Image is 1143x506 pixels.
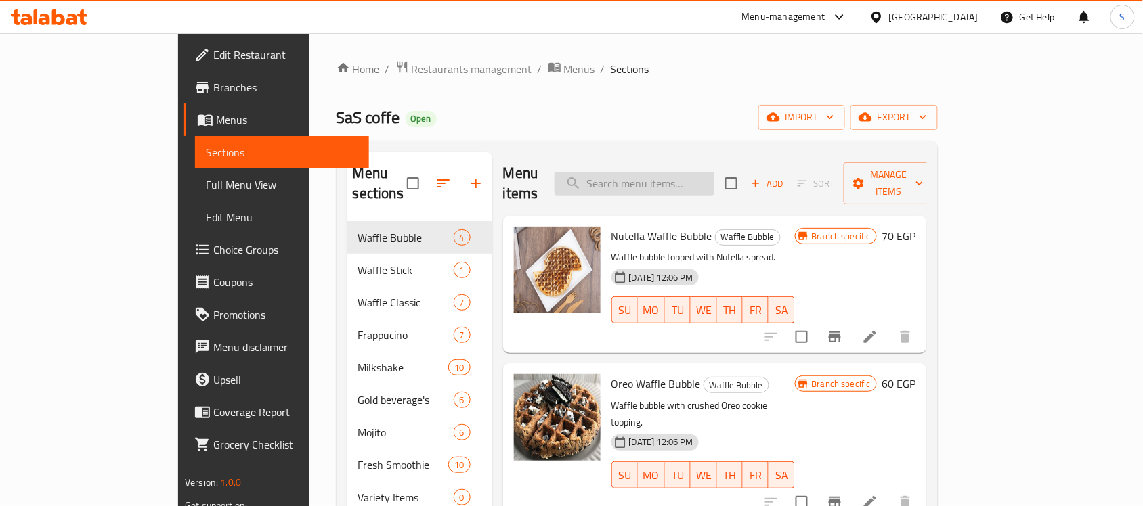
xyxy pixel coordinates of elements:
a: Branches [184,71,369,103]
button: MO [638,296,665,323]
li: / [601,61,605,77]
div: items [454,229,471,246]
a: Coupons [184,266,369,298]
input: search [555,172,714,195]
a: Restaurants management [395,60,532,78]
span: TU [670,465,685,485]
a: Promotions [184,298,369,331]
a: Upsell [184,363,369,396]
span: Select all sections [399,169,427,198]
span: 7 [454,296,470,309]
span: FR [748,465,763,485]
span: 1 [454,264,470,277]
button: SA [769,296,794,323]
div: Waffle Classic7 [347,286,492,319]
span: Mojito [358,424,454,440]
span: Full Menu View [206,177,358,193]
h2: Menu sections [353,163,407,204]
span: Select section first [789,173,844,194]
button: SU [611,296,638,323]
a: Edit menu item [862,329,878,345]
a: Full Menu View [195,168,369,201]
span: 10 [449,361,469,374]
span: SA [774,300,789,320]
p: Waffle bubble with crushed Oreo cookie topping. [611,397,795,431]
span: 10 [449,459,469,471]
span: S [1120,9,1125,24]
button: export [850,105,938,130]
span: MO [643,465,660,485]
a: Grocery Checklist [184,428,369,461]
button: TU [665,296,691,323]
span: Branches [213,79,358,95]
div: items [454,392,471,408]
p: Waffle bubble topped with Nutella spread. [611,249,795,266]
span: Waffle Stick [358,262,454,278]
span: Edit Restaurant [213,47,358,63]
span: 6 [454,426,470,439]
button: TH [717,461,743,488]
span: SU [618,465,632,485]
span: Promotions [213,306,358,323]
button: SU [611,461,638,488]
span: WE [696,300,712,320]
span: Sort sections [427,167,460,200]
span: 6 [454,394,470,407]
h2: Menu items [503,163,538,204]
span: TH [723,465,737,485]
div: items [448,457,470,473]
span: Milkshake [358,359,449,375]
a: Edit Menu [195,201,369,233]
span: Sections [611,61,649,77]
span: Add [749,176,785,191]
span: Manage items [855,166,924,200]
button: Add [746,173,789,194]
button: import [758,105,845,130]
span: Add item [746,173,789,194]
div: Frappucino7 [347,319,492,351]
div: Milkshake10 [347,351,492,384]
span: Branch specific [806,230,876,243]
button: Branch-specific-item [819,321,851,353]
div: Mojito6 [347,416,492,448]
button: MO [638,461,665,488]
div: Waffle Stick1 [347,254,492,286]
a: Choice Groups [184,233,369,266]
button: delete [889,321,922,353]
div: items [454,327,471,343]
span: Waffle Classic [358,294,454,310]
a: Coverage Report [184,396,369,428]
a: Menus [548,60,595,78]
span: Coupons [213,274,358,290]
span: TH [723,300,737,320]
span: export [861,109,927,126]
div: Waffle Bubble [715,229,781,246]
span: Nutella Waffle Bubble [611,226,712,246]
div: Open [406,111,437,127]
span: SU [618,300,632,320]
button: WE [691,461,717,488]
span: WE [696,465,712,485]
span: Oreo Waffle Bubble [611,373,701,394]
span: Frappucino [358,327,454,343]
li: / [538,61,542,77]
div: items [454,489,471,505]
div: items [448,359,470,375]
button: Manage items [844,162,934,204]
a: Sections [195,136,369,168]
button: WE [691,296,717,323]
span: Menu disclaimer [213,339,358,355]
li: / [385,61,390,77]
span: import [769,109,834,126]
nav: breadcrumb [337,60,938,78]
button: Add section [460,167,492,200]
span: FR [748,300,763,320]
button: FR [743,461,769,488]
span: Variety Items [358,489,454,505]
div: items [454,294,471,310]
div: Menu-management [742,9,825,25]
